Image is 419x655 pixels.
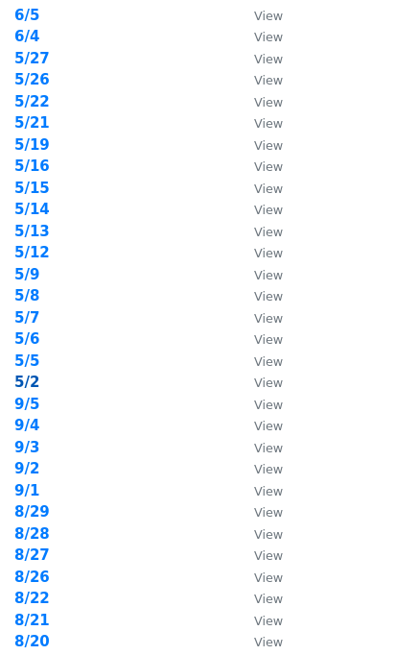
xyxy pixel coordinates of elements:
[235,93,283,110] a: View
[235,201,283,218] a: View
[254,614,283,628] small: View
[235,482,283,499] a: View
[14,71,50,88] a: 5/26
[235,71,283,88] a: View
[14,396,39,413] strong: 9/5
[235,287,283,304] a: View
[235,460,283,477] a: View
[14,374,39,391] a: 5/2
[254,159,283,174] small: View
[254,332,283,347] small: View
[235,309,283,327] a: View
[254,95,283,109] small: View
[235,525,283,543] a: View
[254,182,283,196] small: View
[14,352,39,370] a: 5/5
[254,592,283,606] small: View
[14,114,50,132] a: 5/21
[254,376,283,390] small: View
[14,50,50,67] a: 5/27
[235,28,283,45] a: View
[235,503,283,521] a: View
[235,569,283,586] a: View
[14,569,50,586] a: 8/26
[14,28,39,45] a: 6/4
[254,462,283,476] small: View
[254,354,283,369] small: View
[14,244,50,261] a: 5/12
[14,460,39,477] a: 9/2
[254,116,283,131] small: View
[235,7,283,24] a: View
[254,225,283,239] small: View
[14,525,50,543] strong: 8/28
[235,633,283,650] a: View
[14,590,50,607] a: 8/22
[235,114,283,132] a: View
[14,439,39,456] strong: 9/3
[14,287,39,304] a: 5/8
[14,417,39,434] strong: 9/4
[14,201,50,218] a: 5/14
[14,136,50,154] a: 5/19
[235,158,283,175] a: View
[254,203,283,217] small: View
[254,311,283,326] small: View
[14,482,39,499] strong: 9/1
[235,352,283,370] a: View
[254,268,283,282] small: View
[254,138,283,153] small: View
[235,612,283,629] a: View
[235,396,283,413] a: View
[254,505,283,520] small: View
[254,527,283,542] small: View
[254,548,283,563] small: View
[254,570,283,585] small: View
[254,52,283,66] small: View
[14,633,50,650] a: 8/20
[235,417,283,434] a: View
[14,158,50,175] a: 5/16
[14,546,50,564] a: 8/27
[235,330,283,348] a: View
[14,503,50,521] a: 8/29
[254,419,283,433] small: View
[14,330,39,348] a: 5/6
[14,612,50,629] a: 8/21
[254,398,283,412] small: View
[254,9,283,23] small: View
[235,244,283,261] a: View
[323,563,419,655] div: 聊天小工具
[254,635,283,649] small: View
[235,546,283,564] a: View
[254,484,283,498] small: View
[14,309,39,327] a: 5/7
[235,223,283,240] a: View
[14,223,50,240] a: 5/13
[254,441,283,455] small: View
[14,266,39,283] a: 5/9
[235,50,283,67] a: View
[323,563,419,655] iframe: Chat Widget
[235,180,283,197] a: View
[14,93,50,110] a: 5/22
[235,439,283,456] a: View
